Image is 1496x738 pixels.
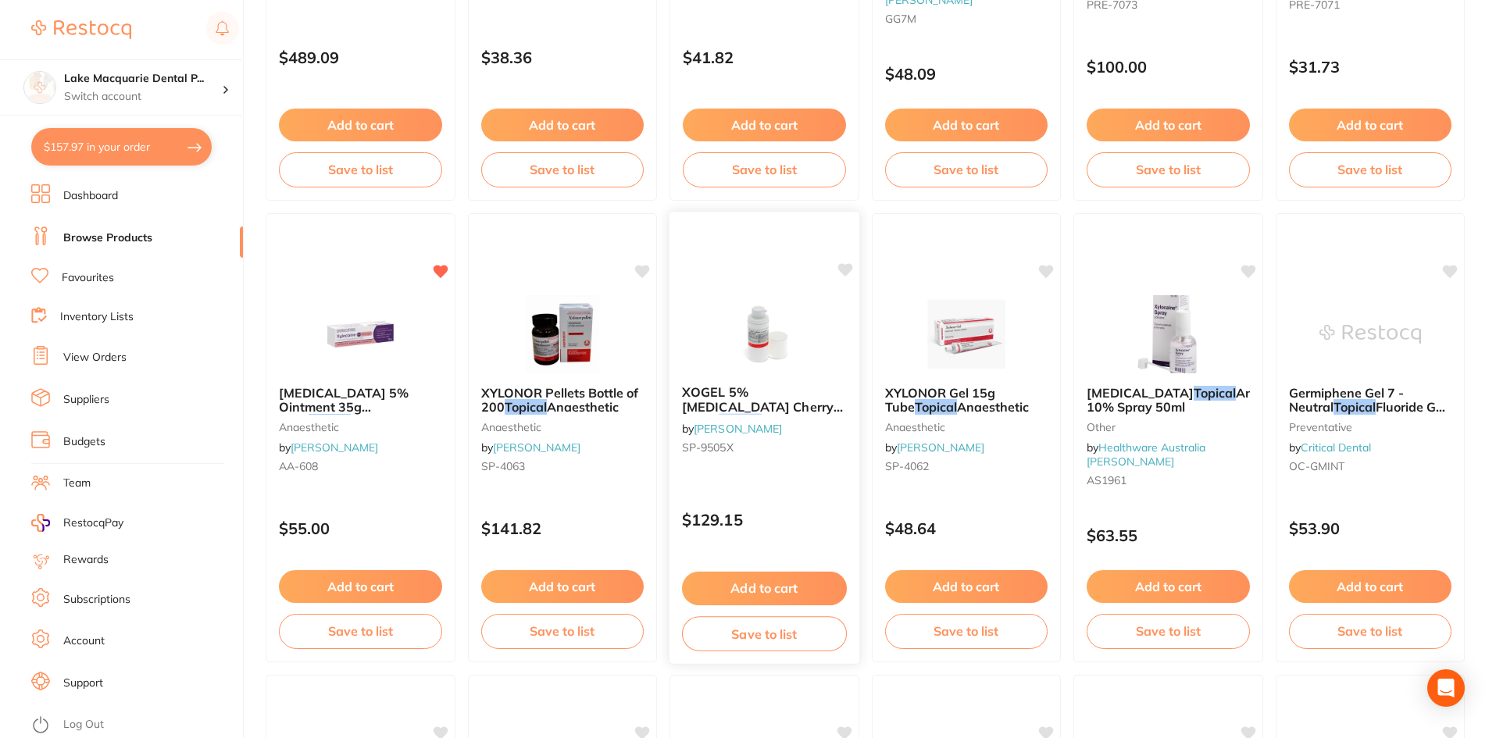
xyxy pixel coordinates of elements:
a: Restocq Logo [31,12,131,48]
p: $141.82 [481,519,644,537]
span: SP-4062 [885,459,929,473]
span: by [885,440,984,455]
span: AA-608 [279,459,318,473]
button: Add to cart [1087,109,1250,141]
span: Fluoride Gel 450ml - Mint Flavour [1289,399,1446,429]
p: $38.36 [481,48,644,66]
button: Save to list [682,616,847,651]
em: Topical [505,399,547,415]
button: Add to cart [885,109,1048,141]
button: Add to cart [683,109,846,141]
a: Account [63,633,105,649]
span: SP-9505X [682,440,734,455]
a: Favourites [62,270,114,286]
img: XYLOCAINE 5% Ointment 35g Tube Topical Anaesthetic [309,295,411,373]
button: Save to list [885,152,1048,187]
em: Topical [309,414,351,430]
span: by [1087,440,1205,469]
button: Add to cart [1289,109,1452,141]
p: $48.09 [885,65,1048,83]
span: Germiphene Gel 7 - Neutral [1289,385,1404,415]
p: Switch account [64,89,222,105]
a: Suppliers [63,392,109,408]
b: XYLONOR Pellets Bottle of 200 Topical Anaesthetic [481,386,644,415]
h4: Lake Macquarie Dental Practice [64,71,222,87]
button: Add to cart [279,109,442,141]
p: $129.15 [682,511,847,529]
button: Save to list [279,614,442,648]
a: View Orders [63,350,127,365]
span: OC-GMINT [1289,459,1344,473]
button: Save to list [481,152,644,187]
span: Pump 50g [762,413,824,429]
button: Save to list [683,152,846,187]
button: Save to list [1289,614,1452,648]
button: Save to list [1087,152,1250,187]
em: Topical [915,399,957,415]
img: RestocqPay [31,514,50,532]
span: [MEDICAL_DATA] [1087,385,1194,401]
a: RestocqPay [31,514,123,532]
button: Save to list [1087,614,1250,648]
span: GG7M [885,12,916,26]
span: XYLONOR Pellets Bottle of 200 [481,385,638,415]
small: anaesthetic [481,421,644,433]
a: Support [63,676,103,691]
p: $63.55 [1087,526,1250,544]
p: $55.00 [279,519,442,537]
a: [PERSON_NAME] [493,440,580,455]
img: XYLONOR Pellets Bottle of 200 Topical Anaesthetic [512,295,613,373]
img: Germiphene Gel 7 - Neutral Topical Fluoride Gel 450ml - Mint Flavour [1319,295,1421,373]
small: anaesthetic [885,421,1048,433]
a: [PERSON_NAME] [897,440,984,455]
button: Add to cart [481,109,644,141]
span: by [1289,440,1371,455]
button: Log Out [31,713,238,738]
b: XOGEL 5% Lidocaine Cherry Flavor Topical Pump 50g [682,385,847,414]
a: Rewards [63,552,109,568]
button: Save to list [1289,152,1452,187]
p: $53.90 [1289,519,1452,537]
button: Add to cart [682,572,847,605]
small: preventative [1289,421,1452,433]
span: by [279,440,378,455]
a: [PERSON_NAME] [694,421,782,435]
span: RestocqPay [63,515,123,531]
b: Germiphene Gel 7 - Neutral Topical Fluoride Gel 450ml - Mint Flavour [1289,386,1452,415]
a: Log Out [63,717,104,733]
span: Anaesthetic [351,414,423,430]
button: Save to list [481,614,644,648]
img: XOGEL 5% Lidocaine Cherry Flavor Topical Pump 50g [713,294,816,373]
small: anaesthetic [279,421,442,433]
span: AS1961 [1087,473,1126,487]
button: Add to cart [481,570,644,603]
div: Open Intercom Messenger [1427,669,1465,707]
img: Restocq Logo [31,20,131,39]
a: Team [63,476,91,491]
a: Critical Dental [1301,440,1371,455]
button: Add to cart [1289,570,1452,603]
a: Dashboard [63,188,118,204]
span: by [682,421,782,435]
a: Subscriptions [63,592,130,608]
p: $48.64 [885,519,1048,537]
span: XOGEL 5% [MEDICAL_DATA] Cherry Flavor [682,384,843,429]
em: Topical [1194,385,1236,401]
a: Browse Products [63,230,152,246]
button: Add to cart [1087,570,1250,603]
img: Lake Macquarie Dental Practice [24,72,55,103]
a: Healthware Australia [PERSON_NAME] [1087,440,1205,469]
small: other [1087,421,1250,433]
a: Inventory Lists [60,309,134,325]
p: $31.73 [1289,58,1452,76]
button: Save to list [885,614,1048,648]
span: [MEDICAL_DATA] 5% Ointment 35g Tube [279,385,409,430]
b: XYLONOR Gel 15g Tube Topical Anaesthetic [885,386,1048,415]
button: Add to cart [279,570,442,603]
p: $100.00 [1087,58,1250,76]
a: [PERSON_NAME] [291,440,378,455]
em: Topical [1334,399,1376,415]
p: $41.82 [683,48,846,66]
span: Anaesthetic [957,399,1029,415]
span: Anaesthetic 10% Spray 50ml [1087,385,1308,415]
